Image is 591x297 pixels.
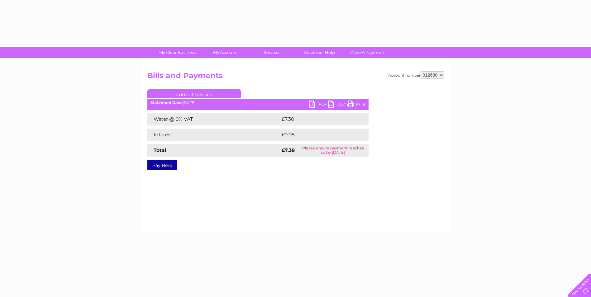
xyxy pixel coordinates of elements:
a: Customer Help [294,47,345,58]
a: My Account [199,47,250,58]
div: Account number [388,71,444,79]
td: Please ensure payment reaches us by [DATE] [298,144,368,157]
td: Water @ 0% VAT [147,113,280,125]
a: Current Invoice [147,89,241,98]
strong: £7.38 [282,147,295,153]
a: Print [347,101,365,110]
h2: Bills and Payments [147,71,444,83]
a: Services [246,47,298,58]
td: £0.08 [280,129,354,141]
a: Make A Payment [341,47,393,58]
td: Interest [147,129,280,141]
a: My Clear Business [152,47,203,58]
a: PDF [309,101,328,110]
a: CSV [328,101,347,110]
td: £7.30 [280,113,354,125]
a: Pay Here [147,160,177,170]
div: [DATE] [147,101,369,105]
strong: Total [154,147,166,153]
b: Statement Date: [150,100,183,105]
